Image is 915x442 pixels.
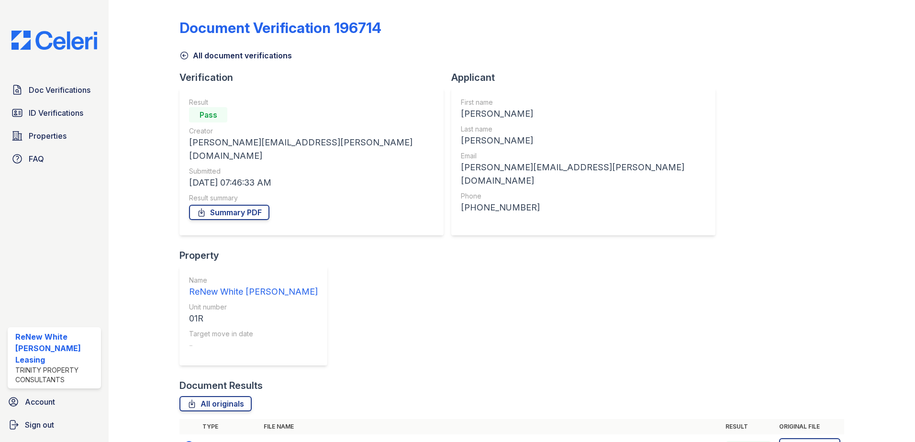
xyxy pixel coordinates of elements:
div: Creator [189,126,434,136]
div: 01R [189,312,318,325]
span: Account [25,396,55,408]
div: ReNew White [PERSON_NAME] [189,285,318,298]
a: All originals [179,396,252,411]
a: All document verifications [179,50,292,61]
div: [PERSON_NAME] [461,134,706,147]
div: Name [189,276,318,285]
div: Document Verification 196714 [179,19,381,36]
div: First name [461,98,706,107]
th: Type [199,419,260,434]
div: - [189,339,318,352]
a: Summary PDF [189,205,269,220]
th: Original file [775,419,844,434]
div: Document Results [179,379,263,392]
div: Unit number [189,302,318,312]
span: Doc Verifications [29,84,90,96]
a: Account [4,392,105,411]
div: Email [461,151,706,161]
div: Last name [461,124,706,134]
div: Result summary [189,193,434,203]
span: Properties [29,130,67,142]
div: Result [189,98,434,107]
th: File name [260,419,722,434]
a: ID Verifications [8,103,101,122]
div: Phone [461,191,706,201]
a: Doc Verifications [8,80,101,99]
div: [DATE] 07:46:33 AM [189,176,434,189]
span: FAQ [29,153,44,165]
div: Verification [179,71,451,84]
div: Target move in date [189,329,318,339]
div: [PERSON_NAME][EMAIL_ADDRESS][PERSON_NAME][DOMAIN_NAME] [461,161,706,188]
span: ID Verifications [29,107,83,119]
a: Properties [8,126,101,145]
div: Applicant [451,71,723,84]
span: Sign out [25,419,54,431]
th: Result [722,419,775,434]
a: FAQ [8,149,101,168]
div: ReNew White [PERSON_NAME] Leasing [15,331,97,365]
div: Pass [189,107,227,122]
div: Submitted [189,166,434,176]
div: [PHONE_NUMBER] [461,201,706,214]
div: [PERSON_NAME] [461,107,706,121]
div: [PERSON_NAME][EMAIL_ADDRESS][PERSON_NAME][DOMAIN_NAME] [189,136,434,163]
div: Trinity Property Consultants [15,365,97,385]
div: Property [179,249,335,262]
a: Name ReNew White [PERSON_NAME] [189,276,318,298]
a: Sign out [4,415,105,434]
img: CE_Logo_Blue-a8612792a0a2168367f1c8372b55b34899dd931a85d93a1a3d3e32e68fde9ad4.png [4,31,105,50]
